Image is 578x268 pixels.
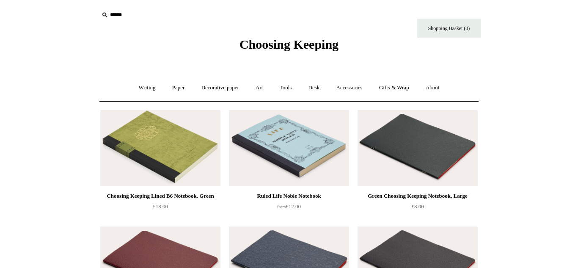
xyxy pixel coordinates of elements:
[229,191,349,226] a: Ruled Life Noble Notebook from£12.00
[372,77,417,99] a: Gifts & Wrap
[229,110,349,186] a: Ruled Life Noble Notebook Ruled Life Noble Notebook
[239,37,339,51] span: Choosing Keeping
[329,77,370,99] a: Accessories
[411,203,424,210] span: £8.00
[301,77,328,99] a: Desk
[102,191,218,201] div: Choosing Keeping Lined B6 Notebook, Green
[231,191,347,201] div: Ruled Life Noble Notebook
[358,191,478,226] a: Green Choosing Keeping Notebook, Large £8.00
[358,110,478,186] img: Green Choosing Keeping Notebook, Large
[358,110,478,186] a: Green Choosing Keeping Notebook, Large Green Choosing Keeping Notebook, Large
[248,77,270,99] a: Art
[360,191,476,201] div: Green Choosing Keeping Notebook, Large
[100,110,220,186] a: Choosing Keeping Lined B6 Notebook, Green Choosing Keeping Lined B6 Notebook, Green
[272,77,300,99] a: Tools
[131,77,163,99] a: Writing
[229,110,349,186] img: Ruled Life Noble Notebook
[165,77,193,99] a: Paper
[100,110,220,186] img: Choosing Keeping Lined B6 Notebook, Green
[153,203,168,210] span: £18.00
[239,44,339,50] a: Choosing Keeping
[194,77,247,99] a: Decorative paper
[277,204,286,209] span: from
[100,191,220,226] a: Choosing Keeping Lined B6 Notebook, Green £18.00
[418,77,447,99] a: About
[417,19,481,38] a: Shopping Basket (0)
[277,203,301,210] span: £12.00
